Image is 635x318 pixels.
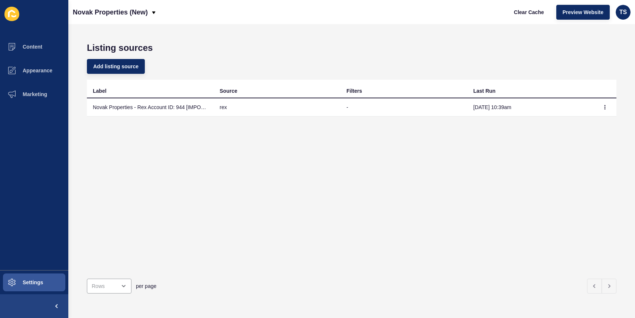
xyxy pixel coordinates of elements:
div: Label [93,87,107,95]
div: Last Run [473,87,496,95]
td: - [341,98,468,117]
td: rex [214,98,341,117]
span: TS [619,9,627,16]
p: Novak Properties (New) [73,3,148,22]
h1: Listing sources [87,43,616,53]
div: Filters [346,87,362,95]
button: Preview Website [556,5,610,20]
button: Clear Cache [508,5,550,20]
td: Novak Properties - Rex Account ID: 944 [IMPORTED] [87,98,214,117]
span: Preview Website [563,9,603,16]
div: open menu [87,279,131,294]
span: Add listing source [93,63,139,70]
span: per page [136,282,156,290]
span: Clear Cache [514,9,544,16]
button: Add listing source [87,59,145,74]
div: Source [220,87,237,95]
td: [DATE] 10:39am [468,98,595,117]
